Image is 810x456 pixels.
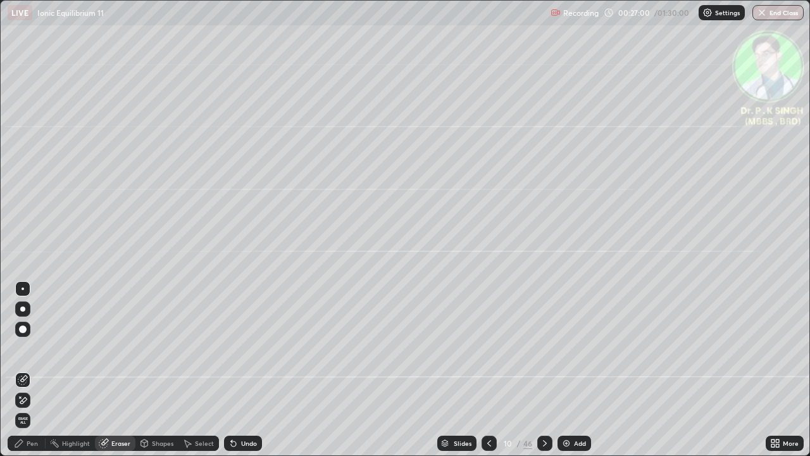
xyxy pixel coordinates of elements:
[16,417,30,424] span: Erase all
[111,440,130,446] div: Eraser
[523,438,532,449] div: 46
[27,440,38,446] div: Pen
[702,8,713,18] img: class-settings-icons
[517,440,521,447] div: /
[715,9,740,16] p: Settings
[783,440,799,446] div: More
[563,8,599,18] p: Recording
[11,8,28,18] p: LIVE
[502,440,514,447] div: 10
[152,440,173,446] div: Shapes
[757,8,767,18] img: end-class-cross
[195,440,214,446] div: Select
[62,440,90,446] div: Highlight
[561,438,571,448] img: add-slide-button
[574,440,586,446] div: Add
[37,8,104,18] p: Ionic Equilibrium 11
[454,440,471,446] div: Slides
[752,5,804,20] button: End Class
[551,8,561,18] img: recording.375f2c34.svg
[241,440,257,446] div: Undo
